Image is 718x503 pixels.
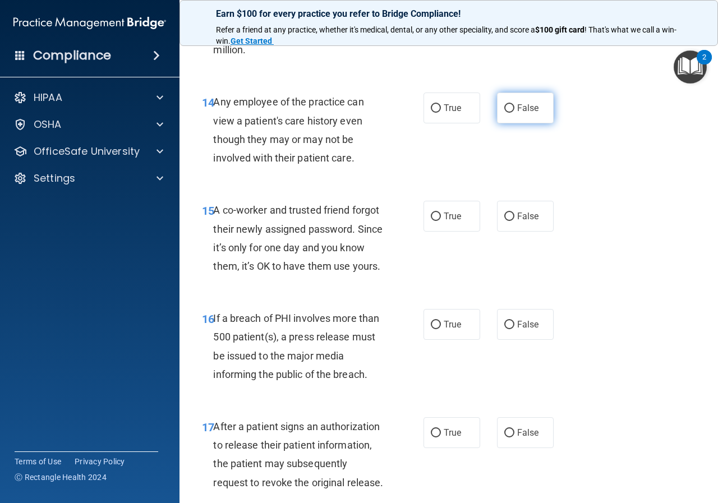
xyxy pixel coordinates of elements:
p: Earn $100 for every practice you refer to Bridge Compliance! [216,8,682,19]
input: False [504,321,514,329]
span: If a breach of PHI involves more than 500 patient(s), a press release must be issued to the major... [213,312,379,380]
strong: Get Started [231,36,272,45]
p: OSHA [34,118,62,131]
input: False [504,429,514,437]
input: True [431,321,441,329]
span: False [517,319,539,330]
a: Settings [13,172,163,185]
span: Any employee of the practice can view a patient's care history even though they may or may not be... [213,96,363,164]
span: True [444,103,461,113]
a: Get Started [231,36,274,45]
p: Settings [34,172,75,185]
a: Terms of Use [15,456,61,467]
span: False [517,103,539,113]
img: PMB logo [13,12,166,34]
a: OSHA [13,118,163,131]
span: False [517,211,539,221]
span: 14 [202,96,214,109]
p: OfficeSafe University [34,145,140,158]
div: 2 [702,57,706,72]
span: False [517,427,539,438]
input: True [431,213,441,221]
span: After a patient signs an authorization to release their patient information, the patient may subs... [213,421,383,488]
span: Ⓒ Rectangle Health 2024 [15,472,107,483]
span: 16 [202,312,214,326]
span: True [444,427,461,438]
input: False [504,213,514,221]
input: False [504,104,514,113]
input: True [431,429,441,437]
button: Open Resource Center, 2 new notifications [674,50,707,84]
a: OfficeSafe University [13,145,163,158]
span: True [444,319,461,330]
span: 15 [202,204,214,218]
h4: Compliance [33,48,111,63]
p: HIPAA [34,91,62,104]
a: Privacy Policy [75,456,125,467]
a: HIPAA [13,91,163,104]
strong: $100 gift card [535,25,584,34]
span: True [444,211,461,221]
input: True [431,104,441,113]
span: 17 [202,421,214,434]
span: Refer a friend at any practice, whether it's medical, dental, or any other speciality, and score a [216,25,535,34]
span: A co-worker and trusted friend forgot their newly assigned password. Since it’s only for one day ... [213,204,383,272]
span: ! That's what we call a win-win. [216,25,676,45]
